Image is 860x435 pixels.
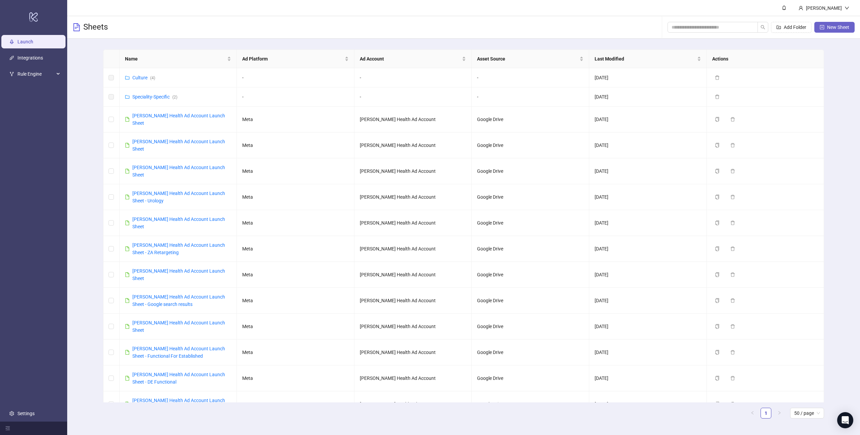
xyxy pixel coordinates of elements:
span: delete [730,298,735,303]
li: Next Page [774,408,785,419]
span: user [799,6,803,10]
td: Meta [237,262,354,288]
span: copy [715,143,720,148]
div: [PERSON_NAME] [803,4,845,12]
td: [PERSON_NAME] Health Ad Account [354,158,472,184]
span: Add Folder [784,25,806,30]
div: Page Size [790,408,824,419]
span: file [125,298,130,303]
td: [PERSON_NAME] Health Ad Account [354,236,472,262]
a: [PERSON_NAME] Health Ad Account Launch Sheet - Functional For Established [132,346,225,359]
td: Meta [237,340,354,365]
a: [PERSON_NAME] Health Ad Account Launch Sheet - DE Functional [132,372,225,385]
span: bell [782,5,786,10]
span: delete [730,221,735,225]
td: [DATE] [589,184,707,210]
a: Integrations [17,55,43,61]
td: [DATE] [589,210,707,236]
th: Last Modified [589,50,707,68]
span: New Sheet [827,25,849,30]
td: [DATE] [589,107,707,132]
td: Google Drive [472,132,589,158]
td: Google Drive [472,210,589,236]
td: [DATE] [589,314,707,340]
td: [DATE] [589,68,707,87]
span: delete [715,94,720,99]
span: file [125,143,130,148]
td: [PERSON_NAME] Health Ad Account [354,132,472,158]
td: Meta [237,210,354,236]
span: file [125,376,130,381]
th: Actions [707,50,824,68]
th: Asset Source [472,50,589,68]
td: Google Drive [472,184,589,210]
a: 1 [761,408,771,418]
span: menu-fold [5,426,10,431]
span: Last Modified [595,55,696,63]
span: ( 2 ) [172,95,177,100]
td: Meta [237,365,354,391]
a: [PERSON_NAME] Health Ad Account Launch Sheet - ZA Retargeting [132,242,225,255]
a: [PERSON_NAME] Health Ad Account Launch Sheet [132,165,225,177]
td: Meta [237,236,354,262]
td: Meta [237,132,354,158]
span: fork [9,72,14,76]
span: file [125,402,130,406]
a: [PERSON_NAME] Health Ad Account Launch Sheet [132,268,225,281]
span: delete [730,376,735,381]
a: Culture(4) [132,75,155,80]
td: - [354,68,472,87]
td: - [237,87,354,107]
td: Meta [237,158,354,184]
td: Google Drive [472,236,589,262]
td: Google Drive [472,391,589,417]
a: [PERSON_NAME] Health Ad Account Launch Sheet [132,113,225,126]
td: Google Drive [472,107,589,132]
td: [PERSON_NAME] Health Ad Account [354,210,472,236]
td: [PERSON_NAME] Health Ad Account [354,365,472,391]
span: file [125,324,130,329]
span: copy [715,272,720,277]
button: Add Folder [771,22,812,33]
span: copy [715,402,720,406]
button: right [774,408,785,419]
td: [DATE] [589,87,707,107]
span: folder [125,94,130,99]
a: Speciality-Specific(2) [132,94,177,100]
span: copy [715,324,720,329]
span: folder [125,75,130,80]
span: plus-square [820,25,824,30]
a: [PERSON_NAME] Health Ad Account Launch Sheet - Urology [132,191,225,203]
td: [DATE] [589,132,707,158]
span: copy [715,376,720,381]
span: file [125,246,130,251]
li: Previous Page [747,408,758,419]
td: - [472,68,589,87]
span: file [125,350,130,355]
th: Ad Account [354,50,472,68]
span: copy [715,195,720,199]
td: Meta [237,107,354,132]
td: Meta [237,288,354,314]
span: delete [730,195,735,199]
span: copy [715,221,720,225]
span: Ad Account [360,55,461,63]
td: Google Drive [472,288,589,314]
span: copy [715,169,720,173]
button: left [747,408,758,419]
td: Google Drive [472,340,589,365]
a: [PERSON_NAME] Health Ad Account Launch Sheet [132,139,225,152]
div: Open Intercom Messenger [837,412,853,428]
td: [PERSON_NAME] Health Ad Account [354,262,472,288]
span: file [125,272,130,277]
th: Ad Platform [237,50,354,68]
span: copy [715,350,720,355]
td: Meta [237,314,354,340]
td: [DATE] [589,158,707,184]
td: [PERSON_NAME] Health Ad Account [354,184,472,210]
a: [PERSON_NAME] Health Ad Account Launch Sheet [132,398,225,410]
span: copy [715,246,720,251]
span: delete [730,402,735,406]
span: file [125,117,130,122]
a: [PERSON_NAME] Health Ad Account Launch Sheet - Google search results [132,294,225,307]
